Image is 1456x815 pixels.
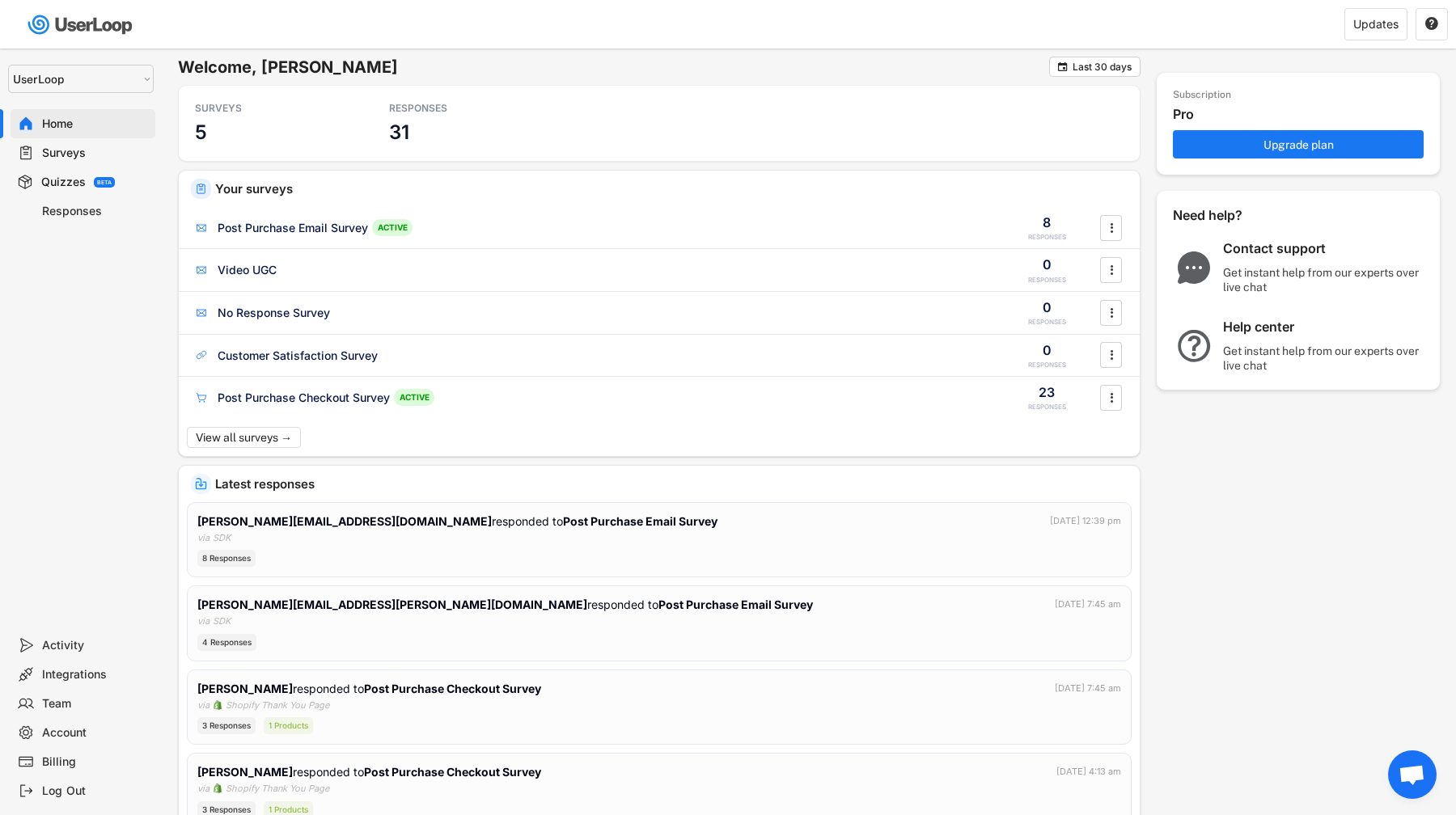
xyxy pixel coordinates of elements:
[364,682,541,695] strong: Post Purchase Checkout Survey
[1028,403,1066,412] div: RESPONSES
[1103,301,1120,325] button: 
[187,427,301,448] button: View all surveys →
[213,783,222,793] img: 1156660_ecommerce_logo_shopify_icon%20%281%29.png
[563,514,717,528] strong: Post Purchase Email Survey
[1110,346,1113,363] text: 
[1028,233,1066,242] div: RESPONSES
[197,550,256,567] div: 8 Responses
[197,634,256,651] div: 4 Responses
[1173,130,1424,158] button: Upgrade plan
[1223,344,1425,373] div: Get instant help from our experts over live chat
[197,513,717,530] div: responded to
[226,699,329,712] div: Shopify Thank You Page
[1056,61,1069,73] button: 
[1039,383,1055,401] div: 23
[1425,16,1438,31] text: 
[1056,765,1121,779] div: [DATE] 4:13 am
[42,754,149,770] div: Billing
[197,531,210,545] div: via
[1103,386,1120,410] button: 
[197,596,813,613] div: responded to
[197,598,587,611] strong: [PERSON_NAME][EMAIL_ADDRESS][PERSON_NAME][DOMAIN_NAME]
[42,667,149,682] div: Integrations
[1223,240,1425,257] div: Contact support
[1103,343,1120,367] button: 
[1223,319,1425,336] div: Help center
[195,120,207,145] h3: 5
[178,57,1049,78] h6: Welcome, [PERSON_NAME]
[197,763,544,780] div: responded to
[197,782,210,796] div: via
[197,765,293,779] strong: [PERSON_NAME]
[215,183,1128,195] div: Your surveys
[218,220,368,236] div: Post Purchase Email Survey
[1073,62,1132,72] div: Last 30 days
[394,389,434,406] div: ACTIVE
[42,725,149,741] div: Account
[218,348,378,364] div: Customer Satisfaction Survey
[1028,276,1066,285] div: RESPONSES
[1043,255,1052,273] div: 0
[1173,89,1231,102] div: Subscription
[658,598,813,611] strong: Post Purchase Email Survey
[197,614,210,628] div: via
[197,699,210,712] div: via
[1028,318,1066,327] div: RESPONSES
[1043,298,1052,316] div: 0
[197,680,544,697] div: responded to
[1058,61,1068,73] text: 
[213,614,231,628] div: SDK
[41,175,86,190] div: Quizzes
[1055,598,1121,611] div: [DATE] 7:45 am
[218,390,390,406] div: Post Purchase Checkout Survey
[1173,251,1215,284] img: ChatMajor.svg
[215,478,1128,490] div: Latest responses
[1028,361,1066,369] div: RESPONSES
[195,478,207,490] img: IncomingMajor.svg
[218,305,330,321] div: No Response Survey
[1043,213,1051,231] div: 8
[1055,682,1121,695] div: [DATE] 7:45 am
[197,717,256,734] div: 3 Responses
[42,116,149,132] div: Home
[364,765,541,779] strong: Post Purchase Checkout Survey
[1110,219,1113,236] text: 
[197,514,492,528] strong: [PERSON_NAME][EMAIL_ADDRESS][DOMAIN_NAME]
[1173,106,1432,123] div: Pro
[1424,17,1439,32] button: 
[1173,207,1286,224] div: Need help?
[264,717,313,734] div: 1 Products
[1110,389,1113,406] text: 
[1223,265,1425,294] div: Get instant help from our experts over live chat
[42,204,149,219] div: Responses
[372,219,413,236] div: ACTIVE
[1110,261,1113,278] text: 
[197,682,293,695] strong: [PERSON_NAME]
[1110,304,1113,321] text: 
[1103,216,1120,240] button: 
[1173,330,1215,362] img: QuestionMarkInverseMajor.svg
[1388,750,1437,799] div: Open chat
[1050,514,1121,528] div: [DATE] 12:39 pm
[42,783,149,799] div: Log Out
[218,262,277,278] div: Video UGC
[213,700,222,710] img: 1156660_ecommerce_logo_shopify_icon%20%281%29.png
[226,782,329,796] div: Shopify Thank You Page
[24,8,138,41] img: userloop-logo-01.svg
[1353,19,1399,30] div: Updates
[42,696,149,712] div: Team
[389,120,409,145] h3: 31
[1043,341,1052,359] div: 0
[42,146,149,161] div: Surveys
[195,102,341,115] div: SURVEYS
[97,179,112,185] div: BETA
[1103,258,1120,282] button: 
[42,638,149,653] div: Activity
[389,102,535,115] div: RESPONSES
[213,531,231,545] div: SDK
